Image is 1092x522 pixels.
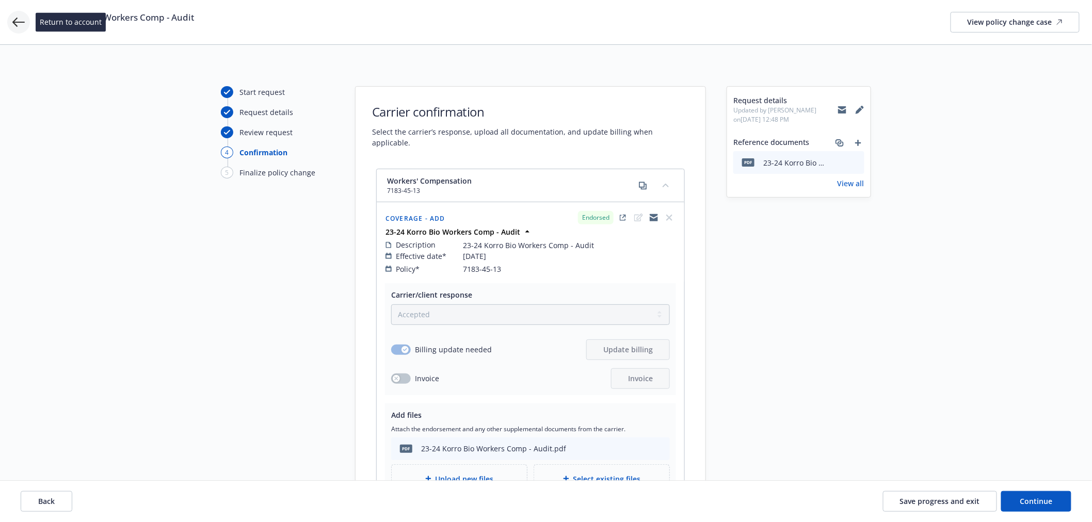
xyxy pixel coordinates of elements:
div: Confirmation [239,147,287,158]
span: Effective date* [396,251,446,262]
span: Carrier/client response [391,290,472,300]
span: Continue [1020,496,1053,506]
span: Coverage - Add [386,214,445,223]
div: Workers' Compensation7183-45-13copycollapse content [377,169,684,202]
div: 23-24 Korro Bio Workers Comp - Audit.pdf [763,157,830,168]
span: Attach the endorsement and any other supplemental documents from the carrier. [391,425,670,433]
span: pdf [742,158,754,166]
span: Select the carrier’s response, upload all documentation, and update billing when applicable. [372,126,689,148]
div: Finalize policy change [239,167,315,178]
strong: 23-24 Korro Bio Workers Comp - Audit [386,227,520,237]
span: Invoice [628,373,653,383]
div: Upload new files [391,464,527,494]
span: 23-24 Korro Bio Workers Comp - Audit [37,11,194,24]
button: download file [834,157,843,168]
div: Select existing files [534,464,670,494]
span: Korro Bio, Inc. [37,24,194,33]
button: Save progress and exit [883,491,997,512]
span: Back [38,496,55,506]
span: Add files [391,410,422,420]
span: Reference documents [733,137,809,149]
span: Save progress and exit [900,496,980,506]
span: Select existing files [573,474,641,484]
span: 7183-45-13 [387,186,472,195]
span: Updated by [PERSON_NAME] on [DATE] 12:48 PM [733,106,838,124]
span: close [663,211,676,224]
span: [DATE] [463,251,486,262]
span: Return to account [40,17,102,27]
button: Back [21,491,72,512]
a: View policy change case [951,12,1080,32]
span: Update billing [603,345,653,354]
span: Request details [733,95,838,106]
span: Endorsed [582,213,609,222]
div: Request details [239,107,293,118]
button: Continue [1001,491,1071,512]
span: Description [396,239,436,250]
button: Invoice [611,368,670,389]
span: Invoice [415,373,439,384]
a: associate [833,137,846,149]
button: preview file [851,157,860,168]
div: View policy change case [968,12,1063,32]
button: Update billing [586,339,670,360]
div: Review request [239,127,293,138]
button: collapse content [657,177,674,193]
a: copyLogging [648,211,660,224]
span: 7183-45-13 [463,264,501,274]
span: edit [632,211,645,224]
span: 23-24 Korro Bio Workers Comp - Audit [463,240,594,251]
span: Policy* [396,264,420,274]
span: Workers' Compensation [387,175,472,186]
div: Start request [239,87,285,97]
div: 5 [221,167,233,178]
a: View all [838,178,864,189]
span: pdf [400,445,412,452]
span: Upload new files [436,474,494,484]
h1: Carrier confirmation [372,103,689,120]
a: add [852,137,864,149]
span: Billing update needed [415,344,492,355]
a: external [617,211,629,224]
a: copy [637,180,649,192]
div: 23-24 Korro Bio Workers Comp - Audit.pdf [421,443,566,454]
div: 4 [221,146,233,158]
